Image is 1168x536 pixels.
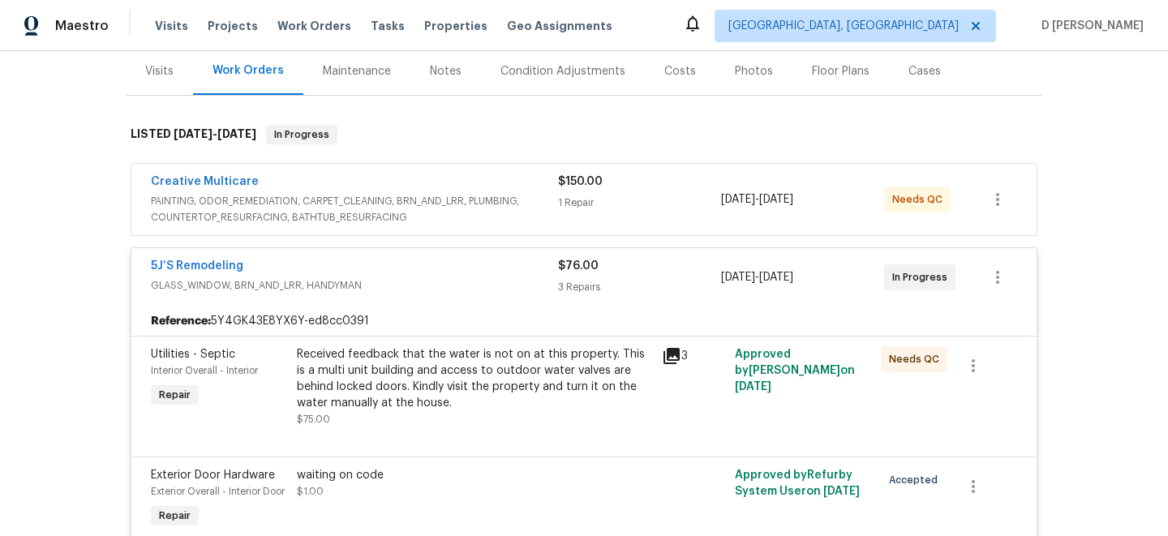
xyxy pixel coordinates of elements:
[151,176,259,187] a: Creative Multicare
[759,272,793,283] span: [DATE]
[735,63,773,79] div: Photos
[174,128,256,139] span: -
[151,487,285,496] span: Exterior Overall - Interior Door
[908,63,941,79] div: Cases
[823,486,860,497] span: [DATE]
[558,176,603,187] span: $150.00
[558,195,721,211] div: 1 Repair
[151,313,211,329] b: Reference:
[558,260,599,272] span: $76.00
[323,63,391,79] div: Maintenance
[721,272,755,283] span: [DATE]
[721,269,793,285] span: -
[430,63,462,79] div: Notes
[728,18,959,34] span: [GEOGRAPHIC_DATA], [GEOGRAPHIC_DATA]
[151,193,558,225] span: PAINTING, ODOR_REMEDIATION, CARPET_CLEANING, BRN_AND_LRR, PLUMBING, COUNTERTOP_RESURFACING, BATHT...
[152,387,197,403] span: Repair
[735,349,855,392] span: Approved by [PERSON_NAME] on
[507,18,612,34] span: Geo Assignments
[424,18,487,34] span: Properties
[208,18,258,34] span: Projects
[174,128,213,139] span: [DATE]
[155,18,188,34] span: Visits
[892,191,949,208] span: Needs QC
[151,366,258,375] span: Interior Overall - Interior
[126,109,1042,161] div: LISTED [DATE]-[DATE]In Progress
[664,63,696,79] div: Costs
[131,125,256,144] h6: LISTED
[151,277,558,294] span: GLASS_WINDOW, BRN_AND_LRR, HANDYMAN
[371,20,405,32] span: Tasks
[145,63,174,79] div: Visits
[735,381,771,392] span: [DATE]
[268,126,336,143] span: In Progress
[151,470,275,481] span: Exterior Door Hardware
[297,414,330,424] span: $75.00
[55,18,109,34] span: Maestro
[812,63,870,79] div: Floor Plans
[151,349,235,360] span: Utilities - Septic
[500,63,625,79] div: Condition Adjustments
[213,62,284,79] div: Work Orders
[892,269,954,285] span: In Progress
[721,191,793,208] span: -
[889,351,946,367] span: Needs QC
[1035,18,1144,34] span: D [PERSON_NAME]
[889,472,944,488] span: Accepted
[217,128,256,139] span: [DATE]
[735,470,860,497] span: Approved by Refurby System User on
[721,194,755,205] span: [DATE]
[297,346,652,411] div: Received feedback that the water is not on at this property. This is a multi unit building and ac...
[662,346,725,366] div: 3
[297,467,652,483] div: waiting on code
[558,279,721,295] div: 3 Repairs
[152,508,197,524] span: Repair
[759,194,793,205] span: [DATE]
[277,18,351,34] span: Work Orders
[297,487,324,496] span: $1.00
[131,307,1037,336] div: 5Y4GK43E8YX6Y-ed8cc0391
[151,260,243,272] a: 5J’S Remodeling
